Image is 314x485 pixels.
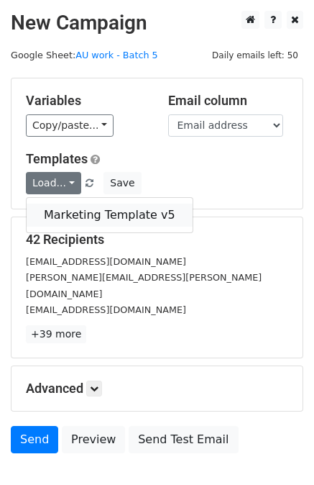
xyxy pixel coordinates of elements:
iframe: Chat Widget [242,416,314,485]
a: Marketing Template v5 [27,204,193,227]
a: Send [11,426,58,453]
a: Daily emails left: 50 [207,50,303,60]
h5: Variables [26,93,147,109]
a: Load... [26,172,81,194]
a: Copy/paste... [26,114,114,137]
small: [EMAIL_ADDRESS][DOMAIN_NAME] [26,256,186,267]
a: Templates [26,151,88,166]
a: Send Test Email [129,426,238,453]
h2: New Campaign [11,11,303,35]
h5: 42 Recipients [26,232,288,248]
h5: Email column [168,93,289,109]
button: Save [103,172,141,194]
a: +39 more [26,325,86,343]
small: Google Sheet: [11,50,158,60]
a: AU work - Batch 5 [75,50,157,60]
a: Preview [62,426,125,453]
small: [EMAIL_ADDRESS][DOMAIN_NAME] [26,304,186,315]
h5: Advanced [26,381,288,396]
small: [PERSON_NAME][EMAIL_ADDRESS][PERSON_NAME][DOMAIN_NAME] [26,272,262,299]
span: Daily emails left: 50 [207,47,303,63]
